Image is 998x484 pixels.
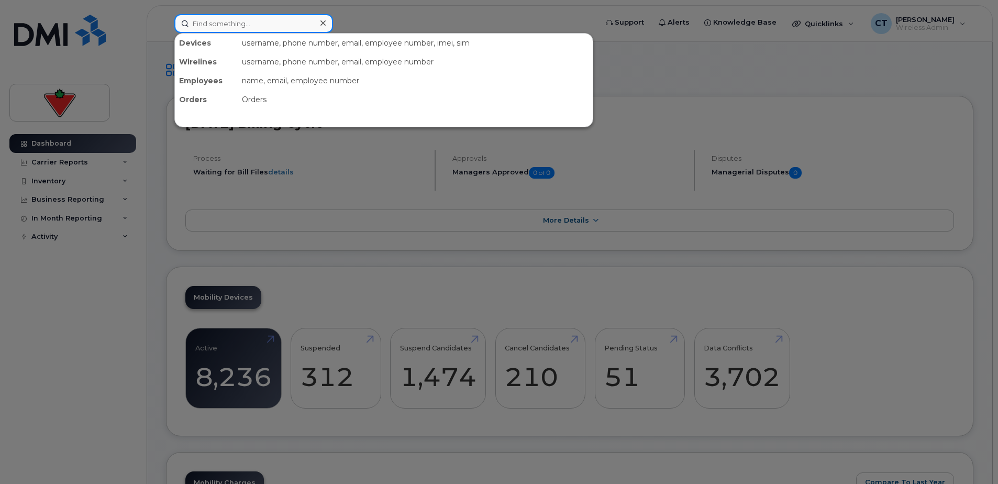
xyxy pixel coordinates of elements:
div: username, phone number, email, employee number, imei, sim [238,34,593,52]
div: Employees [175,71,238,90]
div: Wirelines [175,52,238,71]
div: Orders [175,90,238,109]
div: username, phone number, email, employee number [238,52,593,71]
div: Devices [175,34,238,52]
div: Orders [238,90,593,109]
div: name, email, employee number [238,71,593,90]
